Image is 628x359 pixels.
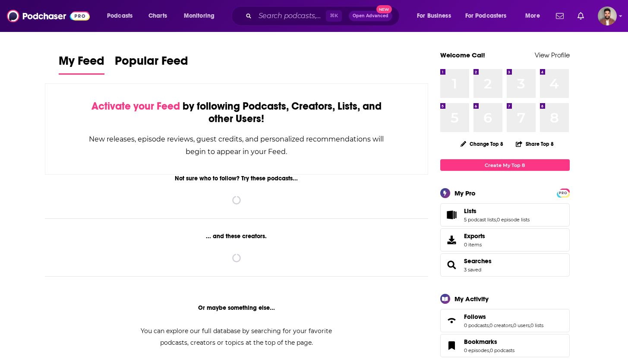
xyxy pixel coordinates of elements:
a: Popular Feed [115,54,188,75]
span: Bookmarks [440,334,570,357]
span: More [525,10,540,22]
span: Searches [440,253,570,277]
div: You can explore our full database by searching for your favorite podcasts, creators or topics at ... [130,325,343,349]
div: My Activity [454,295,489,303]
a: My Feed [59,54,104,75]
span: Bookmarks [464,338,497,346]
a: Follows [443,315,461,327]
a: Show notifications dropdown [552,9,567,23]
button: Open AdvancedNew [349,11,392,21]
div: Not sure who to follow? Try these podcasts... [45,175,429,182]
a: Bookmarks [443,340,461,352]
a: Charts [143,9,172,23]
img: User Profile [598,6,617,25]
a: Searches [464,257,492,265]
a: Follows [464,313,543,321]
div: My Pro [454,189,476,197]
span: ⌘ K [326,10,342,22]
span: Logged in as calmonaghan [598,6,617,25]
button: open menu [519,9,551,23]
button: Change Top 8 [455,139,509,149]
a: View Profile [535,51,570,59]
a: Create My Top 8 [440,159,570,171]
button: open menu [101,9,144,23]
span: Monitoring [184,10,215,22]
span: My Feed [59,54,104,73]
a: PRO [558,189,568,196]
span: Popular Feed [115,54,188,73]
a: Lists [443,209,461,221]
span: 0 items [464,242,485,248]
span: Activate your Feed [92,100,180,113]
a: Show notifications dropdown [574,9,587,23]
a: Exports [440,228,570,252]
button: Show profile menu [598,6,617,25]
div: Search podcasts, credits, & more... [240,6,408,26]
div: by following Podcasts, Creators, Lists, and other Users! [88,100,385,125]
a: 5 podcast lists [464,217,496,223]
span: Open Advanced [353,14,388,18]
span: Charts [148,10,167,22]
button: Share Top 8 [515,135,554,152]
button: open menu [460,9,519,23]
button: open menu [178,9,226,23]
span: Lists [440,203,570,227]
a: 0 episode lists [497,217,530,223]
a: Lists [464,207,530,215]
a: Bookmarks [464,338,514,346]
div: Or maybe something else... [45,304,429,312]
a: Searches [443,259,461,271]
span: Podcasts [107,10,133,22]
a: Welcome Cal! [440,51,485,59]
span: , [489,322,489,328]
a: 0 podcasts [464,322,489,328]
a: 0 users [513,322,530,328]
a: 3 saved [464,267,481,273]
span: PRO [558,190,568,196]
a: 0 episodes [464,347,489,353]
div: New releases, episode reviews, guest credits, and personalized recommendations will begin to appe... [88,133,385,158]
span: New [376,5,392,13]
span: Lists [464,207,477,215]
img: Podchaser - Follow, Share and Rate Podcasts [7,8,90,24]
span: , [530,322,530,328]
span: Exports [443,234,461,246]
span: For Podcasters [465,10,507,22]
button: open menu [411,9,462,23]
a: 0 lists [530,322,543,328]
a: 0 podcasts [490,347,514,353]
span: , [489,347,490,353]
span: For Business [417,10,451,22]
a: 0 creators [489,322,512,328]
span: , [496,217,497,223]
span: Follows [440,309,570,332]
span: Exports [464,232,485,240]
span: Follows [464,313,486,321]
span: , [512,322,513,328]
input: Search podcasts, credits, & more... [255,9,326,23]
div: ... and these creators. [45,233,429,240]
